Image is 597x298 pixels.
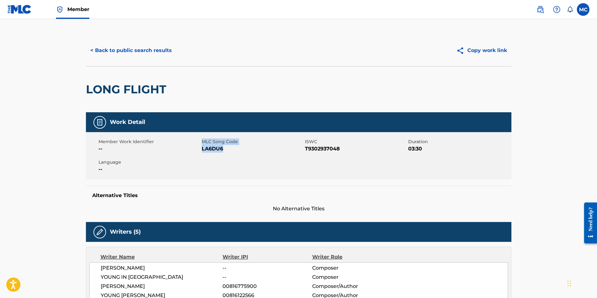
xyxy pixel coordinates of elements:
div: Writer Name [100,253,223,261]
h5: Writers (5) [110,228,141,236]
div: Help [550,3,563,16]
img: Top Rightsholder [56,6,64,13]
div: User Menu [577,3,589,16]
span: ISWC [305,138,407,145]
span: [PERSON_NAME] [101,283,223,290]
img: MLC Logo [8,5,32,14]
span: T9302937048 [305,145,407,153]
span: Member [67,6,89,13]
span: MLC Song Code [202,138,303,145]
span: Composer [312,273,394,281]
div: Drag [567,274,571,293]
div: Writer IPI [222,253,312,261]
span: 03:30 [408,145,510,153]
h5: Alternative Titles [92,192,505,199]
div: Writer Role [312,253,394,261]
img: Writers [96,228,104,236]
span: [PERSON_NAME] [101,264,223,272]
span: No Alternative Titles [86,205,511,213]
iframe: Chat Widget [566,268,597,298]
span: 00816775900 [222,283,312,290]
span: -- [222,264,312,272]
span: YOUNG IN [GEOGRAPHIC_DATA] [101,273,223,281]
img: Copy work link [456,47,467,55]
iframe: Resource Center [579,198,597,248]
span: -- [99,145,200,153]
button: Copy work link [452,43,511,58]
img: search [537,6,544,13]
button: < Back to public search results [86,43,176,58]
div: Notifications [567,6,573,13]
span: -- [99,166,200,173]
span: Duration [408,138,510,145]
span: Member Work Identifier [99,138,200,145]
span: LA6DU6 [202,145,303,153]
h5: Work Detail [110,119,145,126]
span: Composer/Author [312,283,394,290]
img: help [553,6,560,13]
span: Language [99,159,200,166]
span: -- [222,273,312,281]
img: Work Detail [96,119,104,126]
h2: LONG FLIGHT [86,82,169,96]
span: Composer [312,264,394,272]
a: Public Search [534,3,547,16]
